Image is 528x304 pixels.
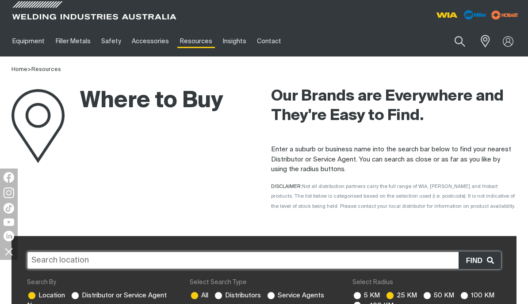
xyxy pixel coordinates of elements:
[489,8,521,22] img: miller
[459,252,501,269] button: Find
[352,278,501,287] div: Select Radius
[11,67,27,72] a: Home
[27,292,65,299] label: Location
[459,292,494,299] label: 100 KM
[385,292,417,299] label: 25 KM
[218,26,252,56] a: Insights
[271,184,515,209] span: Not all distribution partners carry the full range of WIA, [PERSON_NAME] and Hobart products. The...
[50,26,96,56] a: Filler Metals
[252,26,287,56] a: Contact
[466,255,487,266] span: Find
[96,26,126,56] a: Safety
[27,278,176,287] div: Search By
[434,31,475,52] input: Product name or item number...
[27,251,501,269] input: Search location
[445,31,475,52] button: Search products
[1,244,16,259] img: hide socials
[271,87,517,126] h2: Our Brands are Everywhere and They're Easy to Find.
[175,26,218,56] a: Resources
[11,87,223,116] h1: Where to Buy
[271,184,515,209] span: DISCLAIMER:
[7,26,50,56] a: Equipment
[266,292,324,299] label: Service Agents
[4,231,14,241] img: LinkedIn
[31,67,61,72] a: Resources
[214,292,261,299] label: Distributors
[4,172,14,183] img: Facebook
[4,218,14,226] img: YouTube
[4,203,14,214] img: TikTok
[4,188,14,198] img: Instagram
[126,26,174,56] a: Accessories
[271,145,517,175] p: Enter a suburb or business name into the search bar below to find your nearest Distributor or Ser...
[190,292,208,299] label: All
[422,292,454,299] label: 50 KM
[190,278,338,287] div: Select Search Type
[27,67,31,72] span: >
[7,26,393,56] nav: Main
[352,292,380,299] label: 5 KM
